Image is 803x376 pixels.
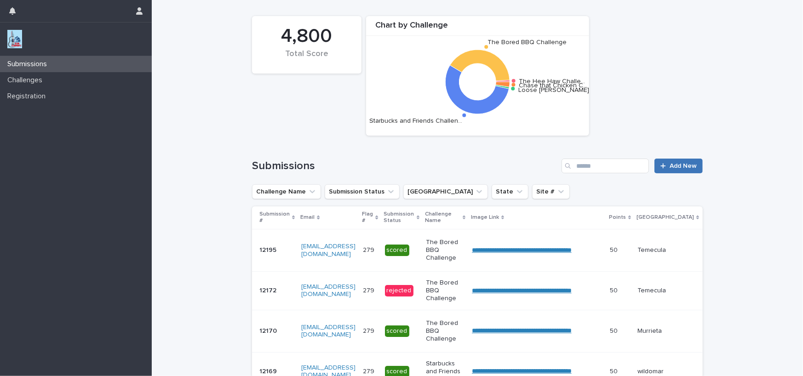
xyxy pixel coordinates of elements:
p: Image Link [471,212,499,222]
p: 12170 [259,325,279,335]
a: [EMAIL_ADDRESS][DOMAIN_NAME] [301,324,356,338]
img: jxsLJbdS1eYBI7rVAS4p [7,30,22,48]
a: [EMAIL_ADDRESS][DOMAIN_NAME] [301,243,356,257]
p: 50 [610,285,619,295]
button: State [492,184,528,199]
p: Flag # [362,209,373,226]
p: The Bored BBQ Challenge [426,319,465,342]
p: Murrieta [637,327,698,335]
p: 12169 [259,366,279,376]
p: The Bored BBQ Challenge [426,239,465,262]
p: Email [300,212,315,222]
text: The Hee Haw Challe… [519,78,585,84]
p: The Bored BBQ Challenge [426,279,465,302]
p: 12172 [259,285,278,295]
span: Add New [670,163,697,169]
div: scored [385,325,409,337]
p: 50 [610,325,619,335]
p: 279 [363,245,376,254]
p: 279 [363,285,376,295]
p: Challenges [4,76,50,85]
text: The Bored BBQ Challenge [488,39,567,45]
p: Points [609,212,626,222]
input: Search [562,159,649,173]
p: Temecula [637,287,698,295]
p: Challenge Name [425,209,460,226]
div: rejected [385,285,413,296]
h1: Submissions [252,160,558,173]
p: wildomar [637,368,698,376]
button: Site # [532,184,570,199]
p: 12195 [259,245,278,254]
button: Closest City [403,184,488,199]
a: Add New [654,159,703,173]
text: Starbucks and Friends Challen… [369,117,462,124]
p: 279 [363,325,376,335]
p: 50 [610,366,619,376]
div: 4,800 [268,25,346,48]
text: Chase that Chicken C… [519,82,587,89]
button: Challenge Name [252,184,321,199]
div: scored [385,245,409,256]
button: Submission Status [325,184,400,199]
a: [EMAIL_ADDRESS][DOMAIN_NAME] [301,284,356,298]
p: Submission Status [384,209,414,226]
div: Chart by Challenge [366,21,589,36]
p: Submissions [4,60,54,68]
p: [GEOGRAPHIC_DATA] [637,212,694,222]
p: Registration [4,92,53,101]
text: Loose [PERSON_NAME] Challe… [518,87,614,93]
div: Total Score [268,49,346,68]
p: 50 [610,245,619,254]
p: Temecula [637,246,698,254]
p: Submission # [259,209,290,226]
p: 279 [363,366,376,376]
